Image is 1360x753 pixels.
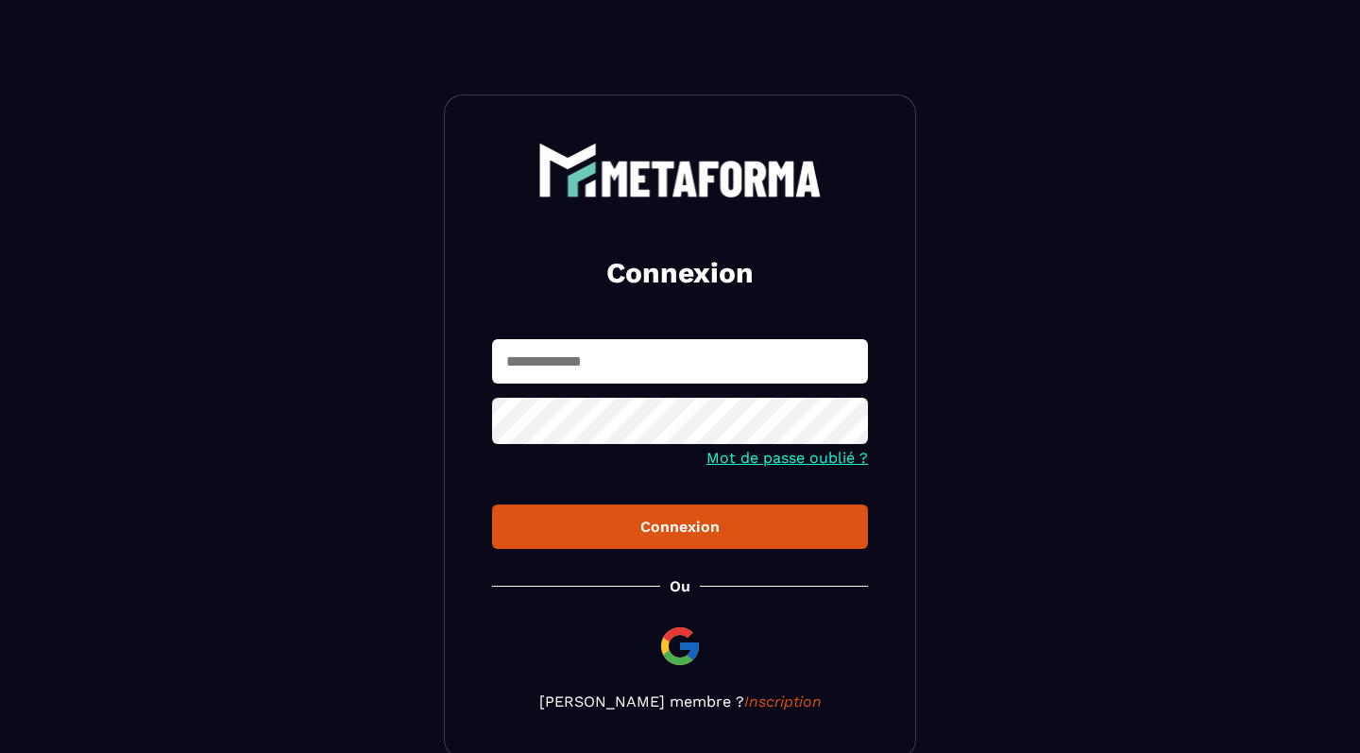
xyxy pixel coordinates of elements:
div: Connexion [507,518,853,536]
h2: Connexion [515,254,845,292]
a: Mot de passe oublié ? [706,449,868,467]
button: Connexion [492,505,868,549]
p: Ou [670,577,690,595]
img: logo [538,143,822,197]
a: Inscription [744,693,822,710]
a: logo [492,143,868,197]
p: [PERSON_NAME] membre ? [492,693,868,710]
img: google [657,624,703,669]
